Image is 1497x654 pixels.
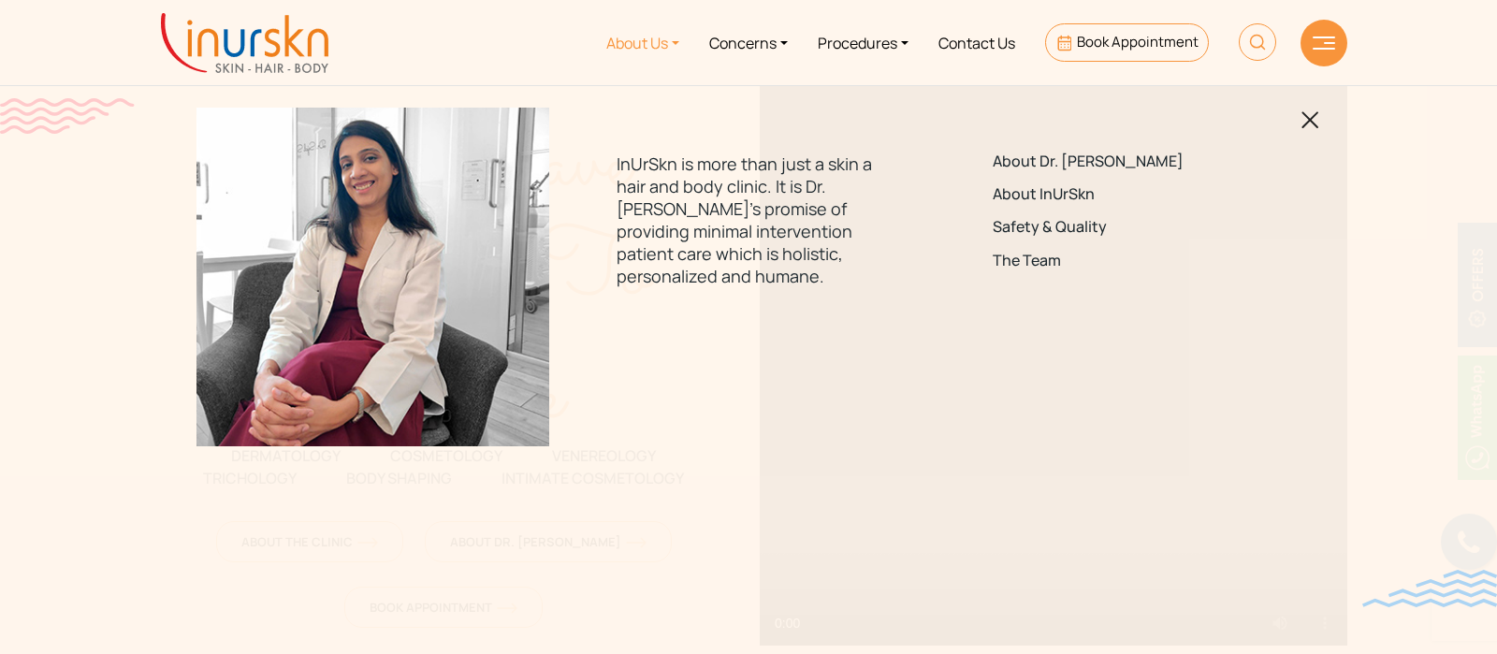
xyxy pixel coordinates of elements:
img: blackclosed [1301,111,1319,129]
a: Contact Us [923,7,1030,78]
img: hamLine.svg [1313,36,1335,50]
a: Procedures [803,7,923,78]
img: menuabout [196,108,549,446]
a: About Dr. [PERSON_NAME] [993,153,1256,170]
a: Safety & Quality [993,218,1256,236]
a: About InUrSkn [993,185,1256,203]
a: Book Appointment [1045,23,1209,62]
img: inurskn-logo [161,13,328,73]
span: Book Appointment [1077,32,1199,51]
p: InUrSkn is more than just a skin a hair and body clinic. It is Dr. [PERSON_NAME]'s promise of pro... [617,153,879,287]
a: The Team [993,252,1256,269]
img: HeaderSearch [1239,23,1276,61]
img: bluewave [1362,570,1497,607]
a: Concerns [694,7,803,78]
a: About Us [591,7,694,78]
